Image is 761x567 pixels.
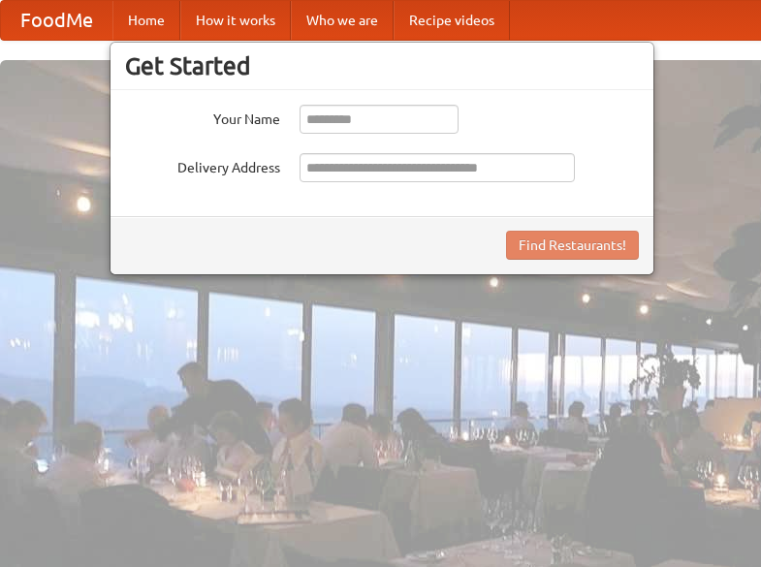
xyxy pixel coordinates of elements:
[125,153,280,177] label: Delivery Address
[125,105,280,129] label: Your Name
[394,1,510,40] a: Recipe videos
[180,1,291,40] a: How it works
[506,231,639,260] button: Find Restaurants!
[125,51,639,80] h3: Get Started
[112,1,180,40] a: Home
[1,1,112,40] a: FoodMe
[291,1,394,40] a: Who we are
